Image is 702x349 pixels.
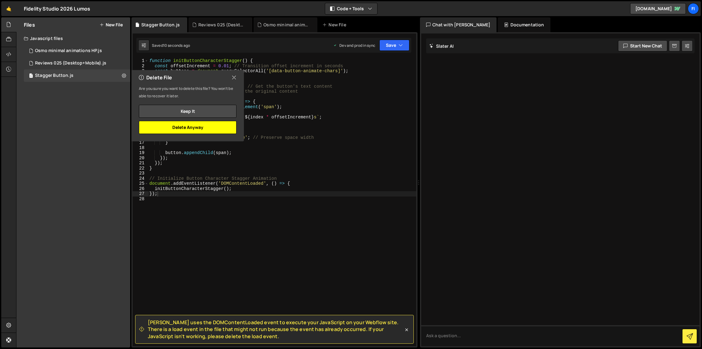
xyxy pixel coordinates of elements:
[16,32,130,45] div: Javascript files
[139,105,236,118] button: Keep it
[688,3,699,14] a: Fi
[35,48,102,54] div: Osmo minimal animations HP.js
[133,68,148,74] div: 3
[24,57,130,69] div: 16516/44892.js
[148,319,404,340] span: [PERSON_NAME] uses the DOMContentLoaded event to execute your JavaScript on your Webflow site. Th...
[60,36,65,41] img: tab_keywords_by_traffic_grey.svg
[618,40,667,51] button: Start new chat
[325,3,377,14] button: Code + Tools
[630,3,686,14] a: [DOMAIN_NAME]
[133,191,148,197] div: 27
[498,17,550,32] div: Documentation
[29,74,33,79] span: 1
[379,40,409,51] button: Save
[133,58,148,64] div: 1
[17,10,30,15] div: v 4.0.25
[133,186,148,192] div: 26
[420,17,497,32] div: Chat with [PERSON_NAME]
[24,45,130,57] div: 16516/44886.js
[152,43,190,48] div: Saved
[1,1,16,16] a: 🤙
[25,36,30,41] img: tab_domain_overview_orange.svg
[133,145,148,151] div: 18
[24,5,90,12] div: Fidelity Studio 2026 Lumos
[67,37,107,41] div: Keywords nach Traffic
[133,140,148,145] div: 17
[32,37,46,41] div: Domain
[10,10,15,15] img: logo_orange.svg
[99,22,123,27] button: New File
[133,166,148,171] div: 22
[139,74,172,81] h2: Delete File
[139,121,236,134] button: Delete Anyway
[133,181,148,186] div: 25
[429,43,454,49] h2: Slater AI
[333,43,375,48] div: Dev and prod in sync
[139,85,236,100] p: Are you sure you want to delete this file? You won’t be able to recover it later.
[133,64,148,69] div: 2
[141,22,180,28] div: Stagger Button.js
[35,73,73,78] div: Stagger Button.js
[133,197,148,202] div: 28
[133,156,148,161] div: 20
[322,22,348,28] div: New File
[35,60,106,66] div: Reviews 025 (Desktop+Mobile).js
[133,161,148,166] div: 21
[198,22,245,28] div: Reviews 025 (Desktop+Mobile).js
[133,176,148,181] div: 24
[263,22,310,28] div: Osmo minimal animations HP.js
[133,171,148,176] div: 23
[10,16,15,21] img: website_grey.svg
[16,16,103,21] div: Domain: [PERSON_NAME][DOMAIN_NAME]
[24,21,35,28] h2: Files
[24,69,130,82] div: 16516/44955.js
[133,150,148,156] div: 19
[163,43,190,48] div: 10 seconds ago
